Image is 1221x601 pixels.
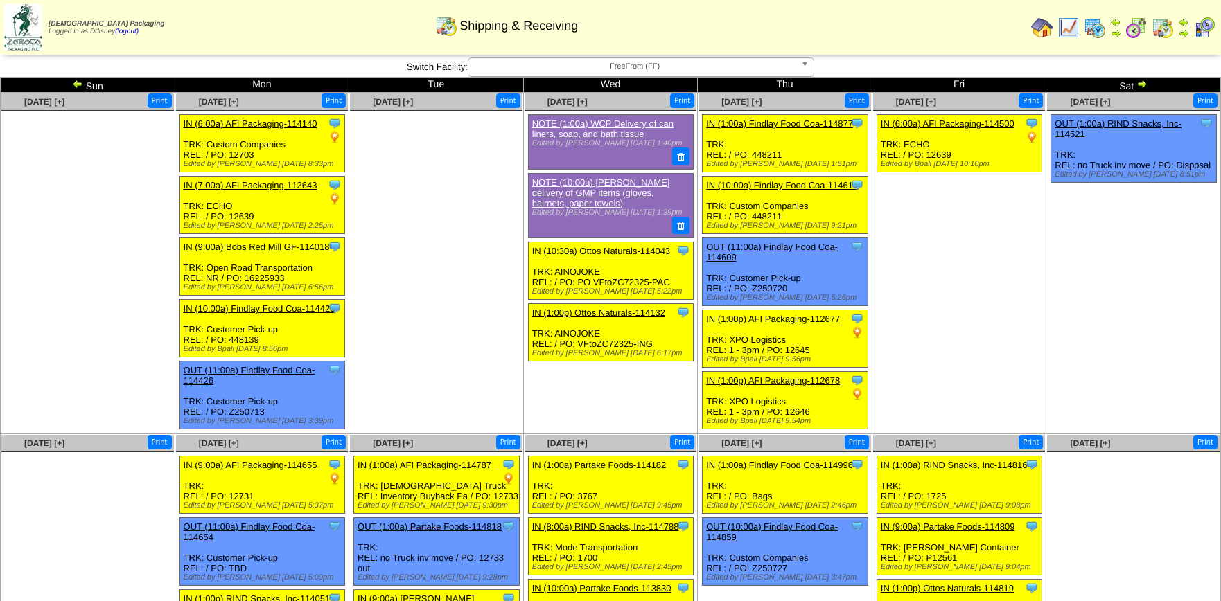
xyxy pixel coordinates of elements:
[850,458,864,472] img: Tooltip
[896,97,936,107] a: [DATE] [+]
[496,93,520,108] button: Print
[703,518,868,586] div: TRK: Custom Companies REL: / PO: Z250727
[850,373,864,387] img: Tooltip
[184,417,345,425] div: Edited by [PERSON_NAME] [DATE] 3:39pm
[703,177,868,234] div: TRK: Custom Companies REL: / PO: 448211
[706,118,853,129] a: IN (1:00a) Findlay Food Coa-114877
[328,472,342,485] img: PO
[184,460,317,470] a: IN (9:00a) AFI Packaging-114655
[24,438,64,448] span: [DATE] [+]
[1084,17,1106,39] img: calendarprod.gif
[115,28,139,35] a: (logout)
[72,78,83,89] img: arrowleft.gif
[532,460,667,470] a: IN (1:00a) Partake Foods-114182
[850,325,864,339] img: PO
[706,521,838,542] a: OUT (10:00a) Findlay Food Coa-114859
[1046,78,1221,93] td: Sat
[850,178,864,192] img: Tooltip
[706,355,868,364] div: Edited by Bpali [DATE] 9:56pm
[706,314,840,324] a: IN (1:00p) AFI Packaging-112677
[703,238,868,306] div: TRK: Customer Pick-up REL: / PO: Z250720
[184,303,335,314] a: IN (10:00a) Findlay Food Coa-114425
[354,518,520,586] div: TRK: REL: no Truck inv move / PO: 12733 out
[721,438,762,448] a: [DATE] [+]
[179,456,345,514] div: TRK: REL: / PO: 12731
[850,387,864,401] img: PO
[354,456,520,514] div: TRK: [DEMOGRAPHIC_DATA] Truck REL: Inventory Buyback Pa / PO: 12733
[1193,435,1218,449] button: Print
[24,97,64,107] a: [DATE] [+]
[148,93,172,108] button: Print
[496,435,520,449] button: Print
[328,192,342,206] img: PO
[184,573,345,582] div: Edited by [PERSON_NAME] [DATE] 5:09pm
[184,283,345,291] div: Edited by [PERSON_NAME] [DATE] 6:56pm
[850,116,864,130] img: Tooltip
[179,115,345,172] div: TRK: Custom Companies REL: / PO: 12703
[881,118,1014,129] a: IN (6:00a) AFI Packaging-114500
[328,458,342,472] img: Tooltip
[502,472,516,485] img: PO
[703,456,868,514] div: TRK: REL: / PO: Bags
[328,301,342,315] img: Tooltip
[1152,17,1174,39] img: calendarinout.gif
[1193,93,1218,108] button: Print
[850,519,864,533] img: Tooltip
[706,242,838,262] a: OUT (11:00a) Findlay Food Coa-114609
[322,435,346,449] button: Print
[1025,458,1039,472] img: Tooltip
[1070,438,1110,448] a: [DATE] [+]
[1019,435,1043,449] button: Print
[672,147,690,165] button: Delete Note
[721,97,762,107] span: [DATE] [+]
[175,78,349,93] td: Mon
[179,177,345,234] div: TRK: ECHO REL: / PO: 12639
[1051,115,1217,183] div: TRK: REL: no Truck inv move / PO: Disposal
[881,583,1014,593] a: IN (1:00p) Ottos Naturals-114819
[670,435,694,449] button: Print
[528,304,694,361] div: TRK: AINOJOKE REL: / PO: VFtoZC72325-ING
[676,519,690,533] img: Tooltip
[184,345,345,353] div: Edited by Bpali [DATE] 8:56pm
[358,460,491,470] a: IN (1:00a) AFI Packaging-114787
[532,501,694,510] div: Edited by [PERSON_NAME] [DATE] 9:45pm
[502,458,516,472] img: Tooltip
[1025,581,1039,595] img: Tooltip
[672,217,690,235] button: Delete Note
[328,519,342,533] img: Tooltip
[1055,170,1216,179] div: Edited by [PERSON_NAME] [DATE] 8:51pm
[328,116,342,130] img: Tooltip
[703,115,868,172] div: TRK: REL: / PO: 448211
[349,78,524,93] td: Tue
[877,518,1042,575] div: TRK: [PERSON_NAME] Container REL: / PO: P12561
[373,97,413,107] a: [DATE] [+]
[532,563,694,571] div: Edited by [PERSON_NAME] [DATE] 2:45pm
[532,208,687,217] div: Edited by [PERSON_NAME] [DATE] 1:39pm
[881,460,1028,470] a: IN (1:00a) RIND Snacks, Inc-114816
[199,97,239,107] a: [DATE] [+]
[1031,17,1053,39] img: home.gif
[1193,17,1215,39] img: calendarcustomer.gif
[547,97,588,107] a: [DATE] [+]
[1178,17,1189,28] img: arrowleft.gif
[881,521,1015,532] a: IN (9:00a) Partake Foods-114809
[1070,97,1110,107] a: [DATE] [+]
[523,78,698,93] td: Wed
[528,242,694,300] div: TRK: AINOJOKE REL: / PO: PO VFtoZC72325-PAC
[459,19,578,33] span: Shipping & Receiving
[532,177,670,208] a: NOTE (10:00a) [PERSON_NAME] delivery of GMP items (gloves, hairnets, paper towels)
[435,15,457,37] img: calendarinout.gif
[896,438,936,448] a: [DATE] [+]
[49,20,164,35] span: Logged in as Ddisney
[1055,118,1182,139] a: OUT (1:00a) RIND Snacks, Inc-114521
[179,518,345,586] div: TRK: Customer Pick-up REL: / PO: TBD
[328,178,342,192] img: Tooltip
[872,78,1046,93] td: Fri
